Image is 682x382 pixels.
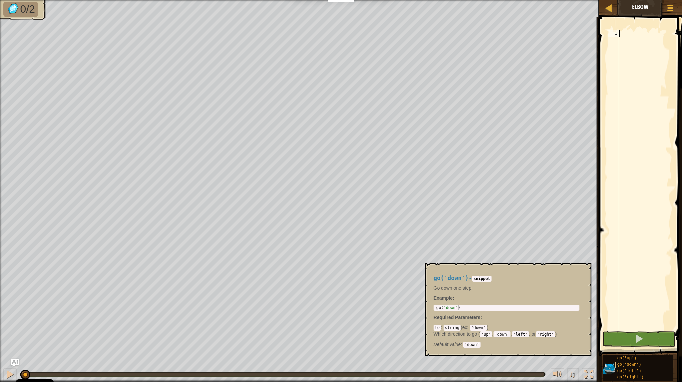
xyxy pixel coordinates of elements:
[624,4,635,10] span: Ask AI
[434,325,441,331] code: to
[617,375,643,380] span: go('right')
[617,356,636,361] span: go('up')
[467,325,470,330] span: :
[472,276,492,282] code: snippet
[3,2,38,17] li: Collect the gems.
[602,331,675,347] button: Shift+Enter: Run current code.
[441,325,444,330] span: :
[662,1,679,17] button: Show game menu
[462,325,467,330] span: ex
[20,3,35,15] span: 0/2
[434,295,454,301] strong: :
[434,275,579,281] h4: -
[512,331,529,337] code: 'left'
[434,275,469,281] span: go('down')
[434,324,579,347] div: ( )
[608,30,619,37] div: 1
[567,368,579,382] button: ♫
[480,331,492,337] code: 'up'
[444,325,461,331] code: string
[617,369,641,373] span: go('left')
[434,315,481,320] span: Required Parameters
[481,315,482,320] span: :
[3,368,17,382] button: Ctrl + P: Pause
[494,331,511,337] code: 'down'
[434,342,461,347] span: Default value
[463,342,480,348] code: 'down'
[11,359,19,367] button: Ask AI
[569,369,575,379] span: ♫
[434,331,579,337] p: Which direction to go ( , , , or )
[620,1,638,14] button: Ask AI
[551,368,564,382] button: Adjust volume
[470,325,487,331] code: 'down'
[536,331,555,337] code: 'right'
[617,362,641,367] span: go('down')
[461,342,464,347] span: :
[582,368,595,382] button: Toggle fullscreen
[603,362,615,375] img: portrait.png
[434,295,453,301] span: Example
[434,285,579,291] p: Go down one step.
[642,4,659,12] button: Sign Up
